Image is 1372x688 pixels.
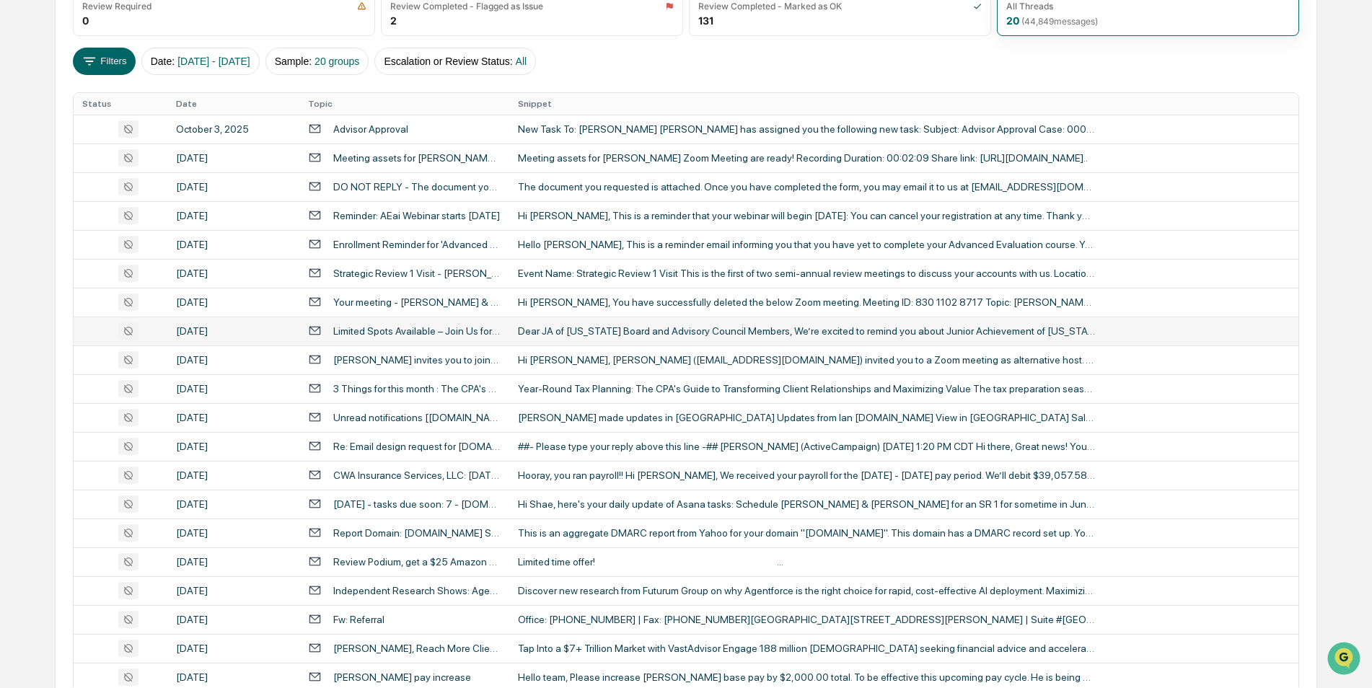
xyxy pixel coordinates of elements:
[102,244,175,255] a: Powered byPylon
[82,1,151,12] div: Review Required
[176,469,291,481] div: [DATE]
[333,585,501,596] div: Independent Research Shows: Agentforce Delivers 5x Faster ROI
[518,643,1095,654] div: Tap Into a $7+ Trillion Market with VastAdvisor Engage 188 million [DEMOGRAPHIC_DATA] seeking fin...
[518,268,1095,279] div: Event Name: Strategic Review 1 Visit This is the first of two semi-annual review meetings to disc...
[333,152,501,164] div: Meeting assets for [PERSON_NAME] Zoom Meeting are ready!
[333,354,501,366] div: [PERSON_NAME] invites you to join a Zoom meeting as alternative host
[518,354,1095,366] div: Hi [PERSON_NAME], [PERSON_NAME] ([EMAIL_ADDRESS][DOMAIN_NAME]) invited you to a Zoom meeting as a...
[333,412,501,423] div: Unread notifications [[DOMAIN_NAME]]
[333,181,501,193] div: DO NOT REPLY - The document you requested has arrived!
[176,354,291,366] div: [DATE]
[518,383,1095,394] div: Year-Round Tax Planning: The CPA's Guide to Transforming Client Relationships and Maximizing Valu...
[176,325,291,337] div: [DATE]
[144,244,175,255] span: Pylon
[14,110,40,136] img: 1746055101610-c473b297-6a78-478c-a979-82029cc54cd1
[82,14,89,27] div: 0
[518,239,1095,250] div: Hello [PERSON_NAME], This is a reminder email informing you that you have yet to complete your Ad...
[333,671,471,683] div: [PERSON_NAME] pay increase
[518,527,1095,539] div: This is an aggregate DMARC report from Yahoo for your domain "[DOMAIN_NAME]". This domain has a D...
[176,210,291,221] div: [DATE]
[333,556,501,568] div: Review Podium, get a $25 Amazon gift card!
[167,93,299,115] th: Date
[9,176,99,202] a: 🖐️Preclearance
[176,556,291,568] div: [DATE]
[518,671,1095,683] div: Hello team, Please increase [PERSON_NAME] base pay by $2,000.00 total. To be effective this upcom...
[333,239,501,250] div: Enrollment Reminder for 'Advanced Evaluation'
[665,1,674,11] img: icon
[518,152,1095,164] div: Meeting assets for [PERSON_NAME] Zoom Meeting are ready! Recording Duration: 00:02:09 Share link:...
[245,115,263,132] button: Start new chat
[1006,14,1098,27] div: 20
[176,181,291,193] div: [DATE]
[141,48,260,75] button: Date:[DATE] - [DATE]
[49,125,183,136] div: We're available if you need us!
[1326,640,1365,679] iframe: Open customer support
[14,30,263,53] p: How can we help?
[176,296,291,308] div: [DATE]
[176,383,291,394] div: [DATE]
[176,585,291,596] div: [DATE]
[973,1,982,11] img: icon
[176,123,291,135] div: October 3, 2025
[333,123,408,135] div: Advisor Approval
[49,110,237,125] div: Start new chat
[698,1,842,12] div: Review Completed - Marked as OK
[516,56,527,67] span: All
[333,325,501,337] div: Limited Spots Available – Join Us for JA of [US_STATE]’s 40th Annual Golf Classic!
[9,203,97,229] a: 🔎Data Lookup
[176,527,291,539] div: [DATE]
[176,268,291,279] div: [DATE]
[265,48,369,75] button: Sample:20 groups
[176,152,291,164] div: [DATE]
[518,556,1095,568] div: Limited time offer! ‌ ‌ ‌ ‌ ‌ ‌ ‌ ‌ ‌ ‌ ‌ ‌ ‌ ‌ ‌ ‌ ‌ ‌ ‌ ‌ ‌ ‌ ‌ ‌ ‌ ‌ ‌ ‌ ‌ ‌ ‌ ‌ ‌ ‌ ‌ ‌ ‌ ‌ ‌...
[333,527,501,539] div: Report Domain: [DOMAIN_NAME] Submitter: [DOMAIN_NAME] Report-ID: <1746153019.808038>
[518,498,1095,510] div: Hi Shae, here's your daily update of Asana tasks: Schedule [PERSON_NAME] & [PERSON_NAME] for an S...
[119,182,179,196] span: Attestations
[99,176,185,202] a: 🗄️Attestations
[518,181,1095,193] div: The document you requested is attached. Once you have completed the form, you may email it to us ...
[374,48,536,75] button: Escalation or Review Status:All
[518,123,1095,135] div: New Task To: [PERSON_NAME] [PERSON_NAME] has assigned you the following new task: Subject: Adviso...
[176,498,291,510] div: [DATE]
[73,48,136,75] button: Filters
[518,614,1095,625] div: Office: [PHONE_NUMBER] | Fax: [PHONE_NUMBER][GEOGRAPHIC_DATA][STREET_ADDRESS][PERSON_NAME] | Suit...
[176,671,291,683] div: [DATE]
[333,268,501,279] div: Strategic Review 1 Visit - [PERSON_NAME] and [PERSON_NAME]
[1006,1,1053,12] div: All Threads
[333,614,384,625] div: Fw: Referral
[333,643,501,654] div: [PERSON_NAME], Reach More Clients and Reduce Costs: VastAdvisor in Action
[518,412,1095,423] div: [PERSON_NAME] made updates in [GEOGRAPHIC_DATA] Updates from Ian [DOMAIN_NAME] View in [GEOGRAPHI...
[105,183,116,195] div: 🗄️
[518,325,1095,337] div: Dear JA of [US_STATE] Board and Advisory Council Members, We’re excited to remind you about Junio...
[518,585,1095,596] div: Discover new research from Futurum Group on why Agentforce is the right choice for rapid, cost-ef...
[176,412,291,423] div: [DATE]
[518,441,1095,452] div: ##- Please type your reply above this line -## [PERSON_NAME] (ActiveCampaign) [DATE] 1:20 PM CDT ...
[29,209,91,224] span: Data Lookup
[176,614,291,625] div: [DATE]
[390,1,543,12] div: Review Completed - Flagged as Issue
[357,1,366,11] img: icon
[14,211,26,222] div: 🔎
[509,93,1298,115] th: Snippet
[698,14,713,27] div: 131
[176,239,291,250] div: [DATE]
[333,383,501,394] div: 3 Things for this month : The CPA's Guide to Transforming Client Relationships, Why Your Blog Sho...
[518,210,1095,221] div: Hi [PERSON_NAME], This is a reminder that your webinar will begin [DATE]: You can cancel your reg...
[333,498,501,510] div: [DATE] - tasks due soon: 7 - [DOMAIN_NAME]
[29,182,93,196] span: Preclearance
[1021,16,1098,27] span: ( 44,849 messages)
[333,469,501,481] div: CWA Insurance Services, LLC: [DATE] payroll confirmation
[14,183,26,195] div: 🖐️
[299,93,509,115] th: Topic
[333,296,501,308] div: Your meeting - [PERSON_NAME] & [PERSON_NAME]: NB Visit has been deleted
[315,56,359,67] span: 20 groups
[518,469,1095,481] div: Hooray, you ran payroll!! Hi [PERSON_NAME], We received your payroll for the [DATE] - [DATE] pay ...
[333,441,501,452] div: Re: Email design request for [DOMAIN_NAME]
[333,210,500,221] div: Reminder: AEai Webinar starts [DATE]
[518,296,1095,308] div: Hi [PERSON_NAME], You have successfully deleted the below Zoom meeting. Meeting ID: 830 1102 8717...
[176,643,291,654] div: [DATE]
[74,93,167,115] th: Status
[177,56,250,67] span: [DATE] - [DATE]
